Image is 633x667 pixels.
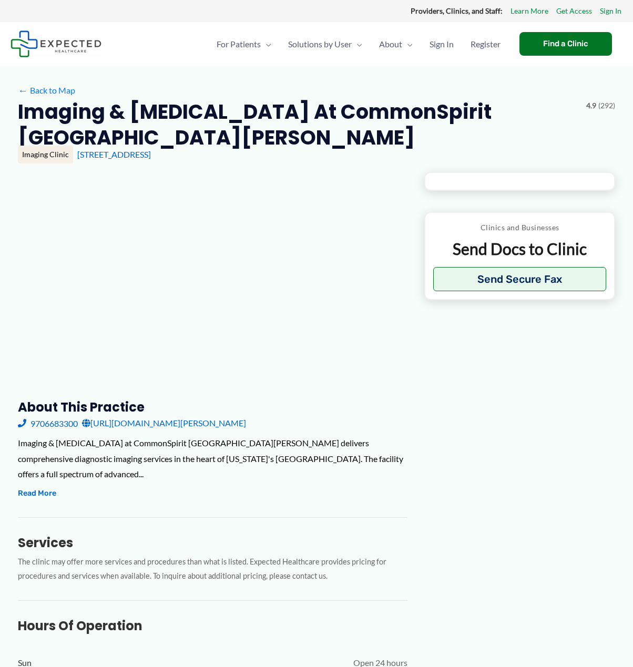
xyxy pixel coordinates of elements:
[402,26,413,63] span: Menu Toggle
[433,221,606,234] p: Clinics and Businesses
[371,26,421,63] a: AboutMenu Toggle
[11,30,101,57] img: Expected Healthcare Logo - side, dark font, small
[18,146,73,163] div: Imaging Clinic
[77,149,151,159] a: [STREET_ADDRESS]
[18,487,56,500] button: Read More
[18,83,75,98] a: ←Back to Map
[600,4,621,18] a: Sign In
[18,555,407,583] p: The clinic may offer more services and procedures than what is listed. Expected Healthcare provid...
[421,26,462,63] a: Sign In
[433,267,606,291] button: Send Secure Fax
[462,26,509,63] a: Register
[556,4,592,18] a: Get Access
[18,99,578,151] h2: Imaging & [MEDICAL_DATA] at CommonSpirit [GEOGRAPHIC_DATA][PERSON_NAME]
[288,26,352,63] span: Solutions by User
[511,4,548,18] a: Learn More
[430,26,454,63] span: Sign In
[18,435,407,482] div: Imaging & [MEDICAL_DATA] at CommonSpirit [GEOGRAPHIC_DATA][PERSON_NAME] delivers comprehensive di...
[280,26,371,63] a: Solutions by UserMenu Toggle
[208,26,509,63] nav: Primary Site Navigation
[18,85,28,95] span: ←
[598,99,615,112] span: (292)
[433,239,606,259] p: Send Docs to Clinic
[18,618,407,634] h3: Hours of Operation
[82,415,246,431] a: [URL][DOMAIN_NAME][PERSON_NAME]
[208,26,280,63] a: For PatientsMenu Toggle
[586,99,596,112] span: 4.9
[261,26,271,63] span: Menu Toggle
[18,535,407,551] h3: Services
[411,6,503,15] strong: Providers, Clinics, and Staff:
[18,415,78,431] a: 9706683300
[352,26,362,63] span: Menu Toggle
[471,26,501,63] span: Register
[217,26,261,63] span: For Patients
[18,399,407,415] h3: About this practice
[379,26,402,63] span: About
[519,32,612,56] a: Find a Clinic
